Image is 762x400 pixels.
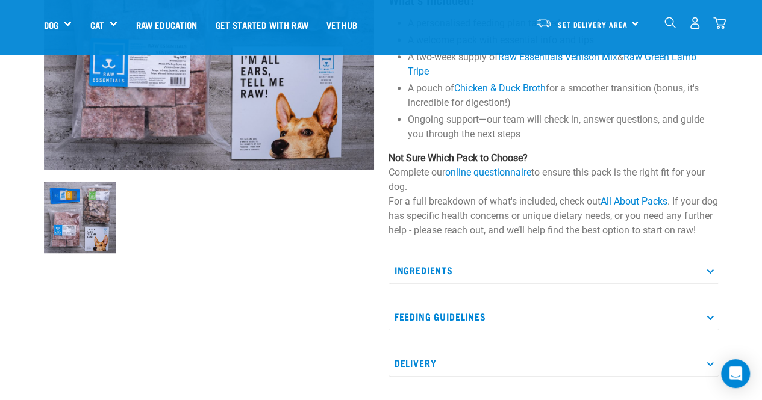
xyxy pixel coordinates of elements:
[389,349,719,377] p: Delivery
[389,303,719,330] p: Feeding Guidelines
[664,17,676,28] img: home-icon-1@2x.png
[44,18,58,32] a: Dog
[721,359,750,388] div: Open Intercom Messenger
[408,81,719,110] li: A pouch of for a smoother transition (bonus, it's incredible for digestion!)
[601,195,667,207] a: All About Packs
[454,82,546,94] a: Chicken & Duck Broth
[90,18,104,32] a: Cat
[408,112,719,141] li: Ongoing support—our team will check in, answer questions, and guide you through the next steps
[498,51,617,63] a: Raw Essentials Venison Mix
[207,1,317,49] a: Get started with Raw
[536,17,552,28] img: van-moving.png
[445,167,531,178] a: online questionnaire
[713,17,726,29] img: home-icon@2x.png
[317,1,366,49] a: Vethub
[389,152,528,164] strong: Not Sure Which Pack to Choose?
[408,50,719,79] li: A two-week supply of &
[689,17,701,29] img: user.png
[126,1,206,49] a: Raw Education
[389,257,719,284] p: Ingredients
[389,151,719,238] p: Complete our to ensure this pack is the right fit for your dog. For a full breakdown of what's in...
[558,22,628,26] span: Set Delivery Area
[44,182,116,253] img: NSP Dog Novel Update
